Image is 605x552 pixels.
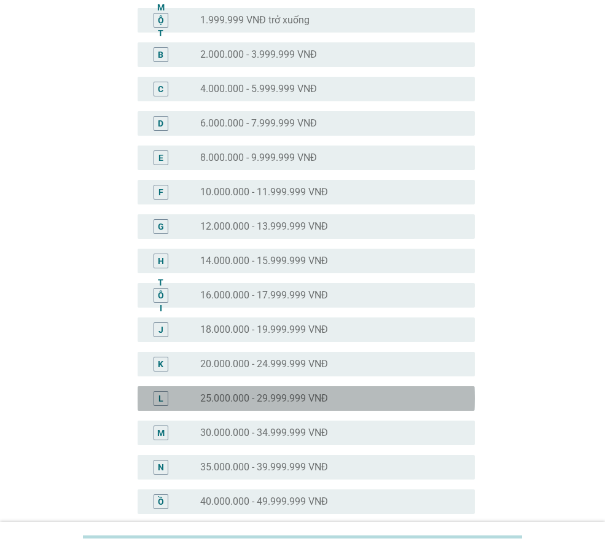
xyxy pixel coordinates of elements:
font: 4.000.000 - 5.999.999 VNĐ [200,83,317,95]
font: 35.000.000 - 39.999.999 VNĐ [200,461,328,473]
font: 8.000.000 - 9.999.999 VNĐ [200,152,317,163]
font: MỘT [157,2,165,37]
font: 1.999.999 VNĐ trở xuống [200,14,310,26]
font: TÔI [158,277,164,313]
font: B [158,49,163,59]
font: D [158,118,163,128]
font: 6.000.000 - 7.999.999 VNĐ [200,117,317,129]
font: L [158,393,163,403]
font: C [158,84,163,93]
font: F [158,187,163,196]
font: 2.000.000 - 3.999.999 VNĐ [200,49,317,60]
font: 14.000.000 - 15.999.999 VNĐ [200,255,328,266]
font: Ồ [158,496,164,506]
font: 20.000.000 - 24.999.999 VNĐ [200,358,328,370]
font: E [158,152,163,162]
font: 25.000.000 - 29.999.999 VNĐ [200,392,328,404]
font: 12.000.000 - 13.999.999 VNĐ [200,220,328,232]
font: G [158,221,164,231]
font: H [158,255,164,265]
font: J [158,324,163,334]
font: K [158,359,163,368]
font: 30.000.000 - 34.999.999 VNĐ [200,427,328,438]
font: M [157,427,165,437]
font: 40.000.000 - 49.999.999 VNĐ [200,496,328,507]
font: 16.000.000 - 17.999.999 VNĐ [200,289,328,301]
font: N [158,462,164,472]
font: 18.000.000 - 19.999.999 VNĐ [200,324,328,335]
font: 10.000.000 - 11.999.999 VNĐ [200,186,328,198]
